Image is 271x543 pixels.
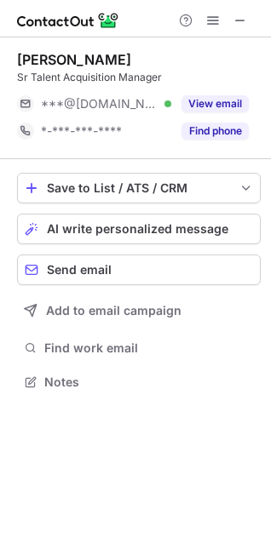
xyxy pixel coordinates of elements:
[44,374,254,390] span: Notes
[17,51,131,68] div: [PERSON_NAME]
[47,222,228,236] span: AI write personalized message
[17,10,119,31] img: ContactOut v5.3.10
[17,295,261,326] button: Add to email campaign
[17,254,261,285] button: Send email
[17,173,261,203] button: save-profile-one-click
[17,370,261,394] button: Notes
[182,95,249,112] button: Reveal Button
[47,181,231,195] div: Save to List / ATS / CRM
[182,123,249,140] button: Reveal Button
[46,304,182,317] span: Add to email campaign
[17,336,261,360] button: Find work email
[47,263,112,277] span: Send email
[17,70,261,85] div: Sr Talent Acquisition Manager
[17,214,261,244] button: AI write personalized message
[41,96,159,111] span: ***@[DOMAIN_NAME]
[44,340,254,356] span: Find work email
